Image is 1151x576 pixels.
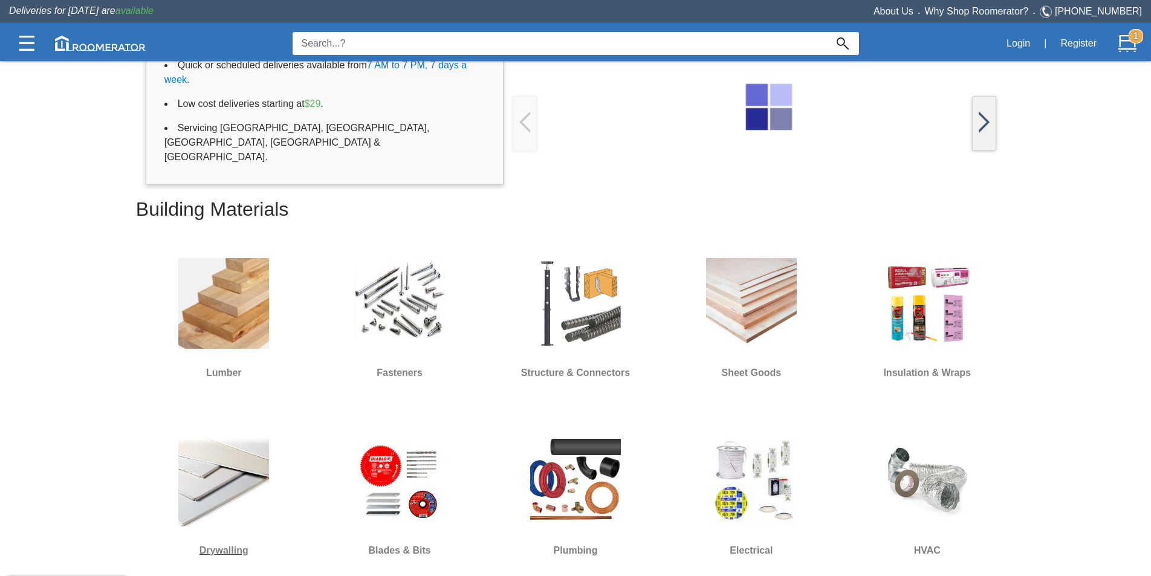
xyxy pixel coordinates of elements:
h6: Blades & Bits [324,543,475,558]
img: Lumber.jpg [178,258,269,349]
img: Drywall.jpg [178,436,269,526]
img: roomerator-logo.svg [55,36,146,51]
a: Fasteners [324,249,475,388]
li: Low cost deliveries starting at . [164,92,485,116]
h6: Fasteners [324,365,475,381]
img: Insulation.jpg [882,258,973,349]
button: Register [1054,31,1103,56]
span: available [115,5,154,16]
span: • [1028,10,1040,16]
img: HVAC.jpg [882,436,973,526]
li: Quick or scheduled deliveries available from [164,53,485,92]
span: $29 [305,99,321,109]
img: Blades-&-Bits.jpg [354,436,445,526]
a: Insulation & Wraps [852,249,1003,388]
a: Structure & Connectors [500,249,651,388]
span: Deliveries for [DATE] are [9,5,154,16]
h6: Structure & Connectors [500,365,651,381]
h2: Building Materials [136,189,1015,230]
li: Servicing [GEOGRAPHIC_DATA], [GEOGRAPHIC_DATA], [GEOGRAPHIC_DATA], [GEOGRAPHIC_DATA] & [GEOGRAPHI... [164,116,485,169]
img: Telephone.svg [1040,4,1055,19]
a: About Us [874,6,913,16]
h6: Plumbing [500,543,651,558]
h6: Drywalling [148,543,299,558]
a: Blades & Bits [324,427,475,566]
a: Electrical [676,427,827,566]
img: Search_Icon.svg [837,37,849,50]
a: Sheet Goods [676,249,827,388]
input: Search...? [293,32,826,55]
a: Plumbing [500,427,651,566]
span: • [913,10,925,16]
h6: Sheet Goods [676,365,827,381]
div: | [1037,30,1054,57]
a: [PHONE_NUMBER] [1055,6,1142,16]
img: S&H.jpg [530,258,621,349]
img: Cart.svg [1118,34,1136,53]
a: Lumber [148,249,299,388]
h6: Electrical [676,543,827,558]
img: Plumbing.jpg [530,436,621,526]
a: HVAC [852,427,1003,566]
a: Why Shop Roomerator? [925,6,1029,16]
img: Sheet_Good.jpg [706,258,797,349]
img: Categories.svg [19,36,34,51]
h6: Lumber [148,365,299,381]
h6: Insulation & Wraps [852,365,1003,381]
button: Login [1000,31,1037,56]
h6: HVAC [852,543,1003,558]
strong: 1 [1129,29,1143,44]
img: indicator_mask.gif [745,83,793,131]
a: Drywalling [148,427,299,566]
img: Electrical.jpg [706,436,797,526]
img: Screw.jpg [354,258,445,349]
